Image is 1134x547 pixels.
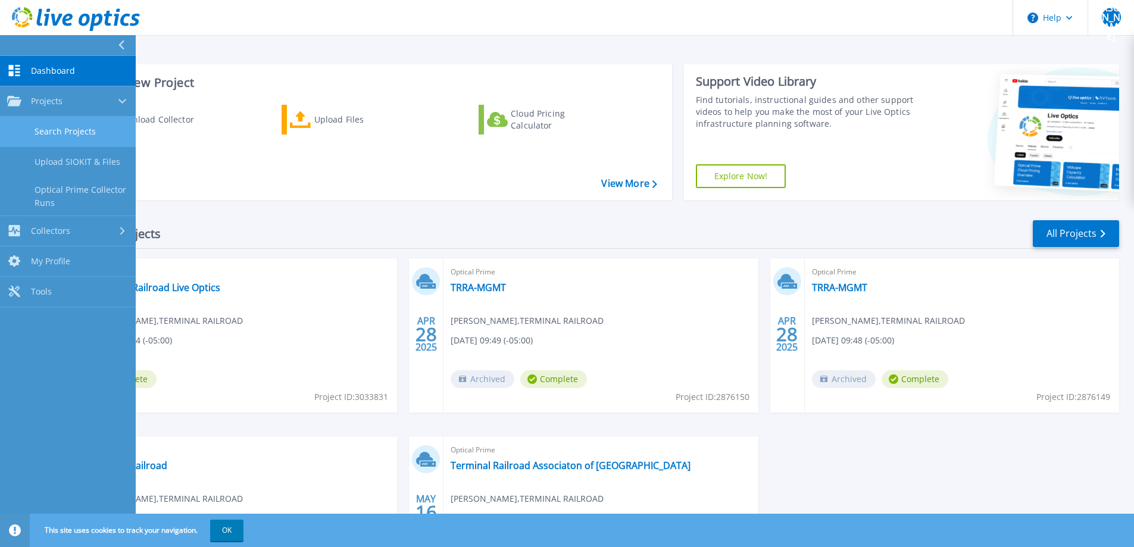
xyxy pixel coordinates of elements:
div: Find tutorials, instructional guides and other support videos to help you make the most of your L... [696,94,918,130]
a: TRRA-MGMT [451,282,506,293]
a: TRRA-MGMT [812,282,867,293]
span: [DATE] 09:48 (-05:00) [812,334,894,347]
a: View More [601,178,657,189]
span: Archived [812,370,876,388]
div: Support Video Library [696,74,918,89]
span: 16 [416,507,437,517]
div: APR 2025 [415,312,438,356]
span: [PERSON_NAME] , TERMINAL RAILROAD [90,492,243,505]
span: Optical Prime [451,443,751,457]
div: APR 2025 [776,312,798,356]
span: [PERSON_NAME] , TERMINAL RAILROAD [451,314,604,327]
span: [PERSON_NAME] , TERMINAL RAILROAD [812,314,965,327]
a: All Projects [1033,220,1119,247]
span: [PERSON_NAME] , TERMINAL RAILROAD [90,314,243,327]
div: Cloud Pricing Calculator [511,108,606,132]
a: Terminal Railroad Live Optics [90,282,220,293]
a: Terminal Railroad Associaton of [GEOGRAPHIC_DATA] [451,460,691,471]
button: OK [210,520,243,541]
span: 28 [776,329,798,339]
span: Dashboard [31,65,75,76]
span: Complete [882,370,948,388]
span: [DATE] 09:49 (-05:00) [451,334,533,347]
span: [PERSON_NAME] , TERMINAL RAILROAD [451,492,604,505]
span: Optical Prime [812,265,1112,279]
span: My Profile [31,256,70,267]
span: Tools [31,286,52,297]
span: Optical Prime [451,265,751,279]
span: Project ID: 2876149 [1036,390,1110,404]
span: 28 [416,329,437,339]
span: Project ID: 3033831 [314,390,388,404]
span: Archived [451,370,514,388]
span: Collectors [31,226,70,236]
span: Complete [520,370,587,388]
a: Explore Now! [696,164,786,188]
div: Download Collector [115,108,210,132]
a: Upload Files [282,105,414,135]
span: Optical Prime [90,443,390,457]
span: [DATE] 08:47 (-05:00) [451,512,533,525]
span: Projects [31,96,63,107]
span: This site uses cookies to track your navigation. [33,520,243,541]
div: MAY 2023 [415,490,438,534]
a: Download Collector [85,105,217,135]
span: Optical Prime [90,265,390,279]
h3: Start a New Project [85,76,657,89]
span: Project ID: 2876150 [676,390,749,404]
div: Upload Files [314,108,410,132]
a: Cloud Pricing Calculator [479,105,611,135]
